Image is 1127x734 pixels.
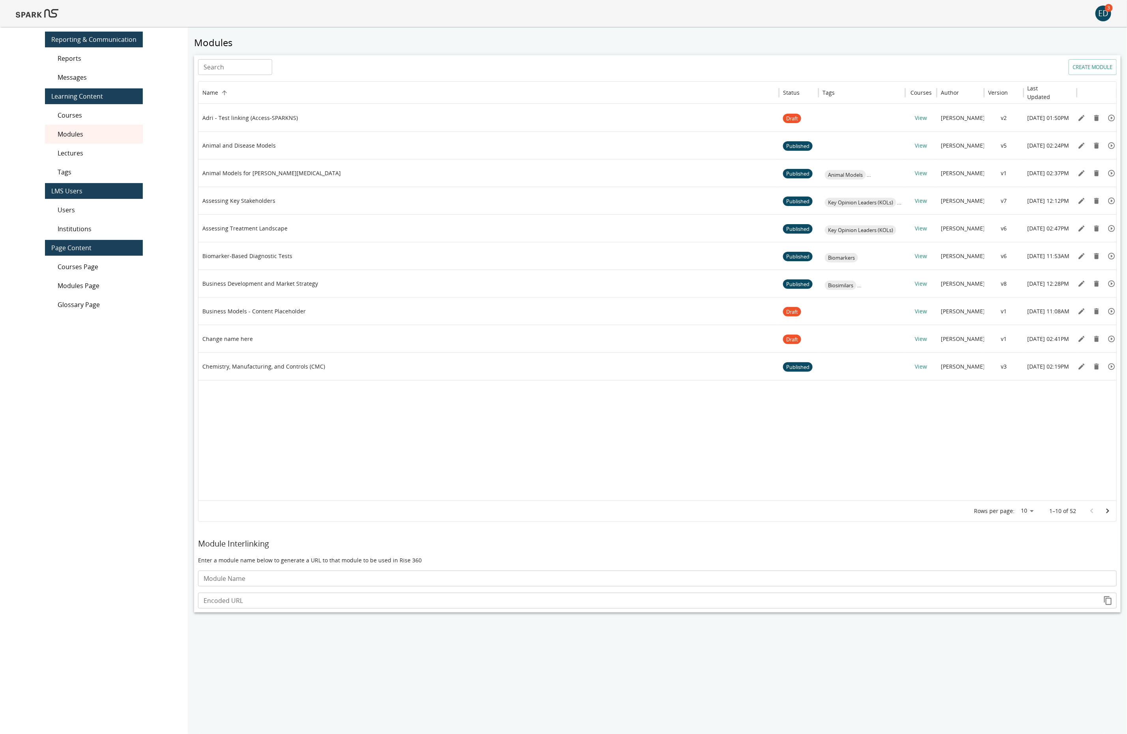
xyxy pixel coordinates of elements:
span: Tags [58,167,136,177]
div: Name [202,89,218,96]
span: Draft [783,298,801,326]
div: Courses [45,106,143,125]
a: View [915,252,927,260]
div: v7 [984,187,1024,214]
span: Reports [58,54,136,63]
span: Institutions [58,224,136,234]
p: [PERSON_NAME] [941,142,985,150]
button: Edit [1076,167,1088,179]
p: [DATE] 01:50PM [1028,114,1069,122]
div: Page Content [45,240,143,256]
p: Business Development and Market Strategy [202,280,318,288]
a: View [915,280,927,287]
a: View [915,363,927,370]
svg: Remove [1093,169,1101,177]
p: [PERSON_NAME] [941,169,985,177]
p: Animal Models for [PERSON_NAME][MEDICAL_DATA] [202,169,341,177]
svg: Remove [1093,114,1101,122]
p: Assessing Key Stakeholders [202,197,275,205]
button: Preview [1106,167,1118,179]
span: Courses Page [58,262,136,272]
svg: Preview [1108,142,1116,150]
button: Remove [1091,305,1103,317]
div: Version [988,89,1008,96]
button: Preview [1106,333,1118,345]
button: Sort [960,87,971,98]
button: Edit [1076,250,1088,262]
div: v6 [984,214,1024,242]
svg: Preview [1108,280,1116,288]
span: Draft [783,326,801,353]
svg: Edit [1078,225,1086,232]
svg: Edit [1078,335,1086,343]
span: Published [783,188,813,215]
span: Reporting & Communication [51,35,136,44]
div: Courses [910,89,932,96]
p: [PERSON_NAME] [941,225,985,232]
svg: Edit [1078,252,1086,260]
svg: Remove [1093,335,1101,343]
div: Reports [45,49,143,68]
svg: Remove [1093,225,1101,232]
a: View [915,335,927,343]
a: View [915,307,927,315]
p: [PERSON_NAME] [941,252,985,260]
div: Courses Page [45,257,143,276]
span: 3 [1105,4,1113,12]
span: Published [783,133,813,160]
svg: Preview [1108,252,1116,260]
button: copy to clipboard [1100,593,1116,609]
a: View [915,114,927,122]
div: Reporting & Communication [45,32,143,47]
span: Published [783,243,813,270]
p: [DATE] 11:08AM [1028,307,1070,315]
p: Business Models - Content Placeholder [202,307,306,315]
svg: Edit [1078,114,1086,122]
p: Enter a module name below to generate a URL to that module to be used in Rise 360 [198,556,1117,564]
div: Modules Page [45,276,143,295]
div: Messages [45,68,143,87]
div: v6 [984,242,1024,270]
p: [PERSON_NAME] [941,114,985,122]
svg: Edit [1078,197,1086,205]
p: [DATE] 02:41PM [1028,335,1069,343]
span: Courses [58,110,136,120]
p: [DATE] 11:53AM [1028,252,1070,260]
svg: Edit [1078,307,1086,315]
p: Animal and Disease Models [202,142,276,150]
div: Modules [45,125,143,144]
div: Learning Content [45,88,143,104]
p: [PERSON_NAME] [941,280,985,288]
h5: Modules [194,36,1121,49]
button: Preview [1106,250,1118,262]
img: Logo of SPARK at Stanford [16,4,58,23]
span: Modules [58,129,136,139]
a: View [915,142,927,149]
svg: Remove [1093,142,1101,150]
svg: Edit [1078,142,1086,150]
button: Remove [1091,333,1103,345]
svg: Remove [1093,307,1101,315]
span: Users [58,205,136,215]
span: Published [783,271,813,298]
svg: Remove [1093,363,1101,371]
button: Remove [1091,361,1103,373]
div: Tags [45,163,143,182]
div: v2 [984,104,1024,131]
button: Go to next page [1100,503,1116,519]
p: Assessing Treatment Landscape [202,225,288,232]
div: v8 [984,270,1024,297]
button: Edit [1076,305,1088,317]
svg: Remove [1093,252,1101,260]
button: Create module [1069,59,1117,75]
div: Status [783,89,800,96]
button: Edit [1076,112,1088,124]
button: Remove [1091,250,1103,262]
button: Edit [1076,195,1088,207]
p: 1–10 of 52 [1049,507,1076,515]
svg: Preview [1108,197,1116,205]
div: Lectures [45,144,143,163]
button: Remove [1091,140,1103,152]
p: [DATE] 02:37PM [1028,169,1069,177]
svg: Preview [1108,114,1116,122]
